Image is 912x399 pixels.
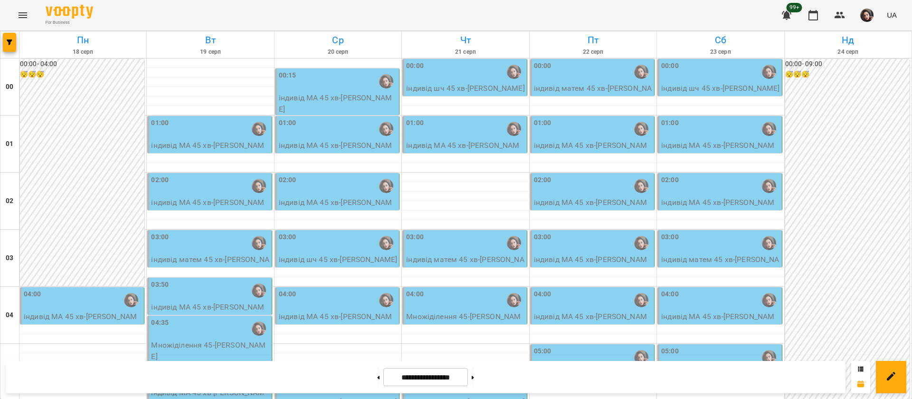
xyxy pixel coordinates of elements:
[762,122,776,136] img: Гусак Олена Армаїсівна \МА укр .рос\ШЧ укр .рос\\ https://us06web.zoom.us/j/83079612343
[151,140,269,162] p: індивід МА 45 хв - [PERSON_NAME]
[279,70,296,81] label: 00:15
[531,33,655,48] h6: Пт
[151,280,169,290] label: 03:50
[762,350,776,364] div: Гусак Олена Армаїсівна \МА укр .рос\ШЧ укр .рос\\ https://us06web.zoom.us/j/83079612343
[6,82,13,92] h6: 00
[279,289,296,300] label: 04:00
[534,140,652,162] p: індивід МА 45 хв - [PERSON_NAME]
[148,48,272,57] h6: 19 серп
[887,10,897,20] span: UA
[634,122,648,136] div: Гусак Олена Армаїсівна \МА укр .рос\ШЧ укр .рос\\ https://us06web.zoom.us/j/83079612343
[534,175,551,185] label: 02:00
[786,33,910,48] h6: Нд
[379,236,393,250] img: Гусак Олена Армаїсівна \МА укр .рос\ШЧ укр .рос\\ https://us06web.zoom.us/j/83079612343
[406,254,524,276] p: індивід матем 45 хв - [PERSON_NAME]
[151,254,269,276] p: індивід матем 45 хв - [PERSON_NAME]
[279,254,397,265] p: індивід шч 45 хв - [PERSON_NAME]
[279,118,296,128] label: 01:00
[252,122,266,136] img: Гусак Олена Армаїсівна \МА укр .рос\ШЧ укр .рос\\ https://us06web.zoom.us/j/83079612343
[151,197,269,219] p: індивід МА 45 хв - [PERSON_NAME], мама [PERSON_NAME]
[507,122,521,136] img: Гусак Олена Армаїсівна \МА укр .рос\ШЧ укр .рос\\ https://us06web.zoom.us/j/83079612343
[252,321,266,336] img: Гусак Олена Армаїсівна \МА укр .рос\ШЧ укр .рос\\ https://us06web.zoom.us/j/83079612343
[634,65,648,79] img: Гусак Олена Армаїсівна \МА укр .рос\ШЧ укр .рос\\ https://us06web.zoom.us/j/83079612343
[124,293,138,307] img: Гусак Олена Армаїсівна \МА укр .рос\ШЧ укр .рос\\ https://us06web.zoom.us/j/83079612343
[534,83,652,105] p: індивід матем 45 хв - [PERSON_NAME]
[883,6,901,24] button: UA
[661,232,679,243] label: 03:00
[534,254,652,276] p: індивід МА 45 хв - [PERSON_NAME]
[279,175,296,185] label: 02:00
[24,289,41,300] label: 04:00
[406,232,424,243] label: 03:00
[279,197,397,219] p: індивід МА 45 хв - [PERSON_NAME]
[406,83,524,94] p: індивід шч 45 хв - [PERSON_NAME]
[252,236,266,250] img: Гусак Олена Армаїсівна \МА укр .рос\ШЧ укр .рос\\ https://us06web.zoom.us/j/83079612343
[661,61,679,71] label: 00:00
[406,140,524,162] p: індивід МА 45 хв - [PERSON_NAME], мама [PERSON_NAME]
[406,118,424,128] label: 01:00
[279,140,397,162] p: індивід МА 45 хв - [PERSON_NAME], мама [PERSON_NAME]
[148,33,272,48] h6: Вт
[6,139,13,149] h6: 01
[860,9,874,22] img: 415cf204168fa55e927162f296ff3726.jpg
[406,289,424,300] label: 04:00
[507,293,521,307] img: Гусак Олена Армаїсівна \МА укр .рос\ШЧ укр .рос\\ https://us06web.zoom.us/j/83079612343
[661,175,679,185] label: 02:00
[634,179,648,193] img: Гусак Олена Армаїсівна \МА укр .рос\ШЧ укр .рос\\ https://us06web.zoom.us/j/83079612343
[534,232,551,243] label: 03:00
[406,311,524,333] p: Множіділення 45 - [PERSON_NAME]
[151,318,169,328] label: 04:35
[279,92,397,115] p: індивід МА 45 хв - [PERSON_NAME]
[762,179,776,193] img: Гусак Олена Армаїсівна \МА укр .рос\ШЧ укр .рос\\ https://us06web.zoom.us/j/83079612343
[151,302,269,324] p: індивід МА 45 хв - [PERSON_NAME]
[661,197,779,219] p: індивід МА 45 хв - [PERSON_NAME]
[658,33,782,48] h6: Сб
[403,33,527,48] h6: Чт
[252,179,266,193] img: Гусак Олена Армаїсівна \МА укр .рос\ШЧ укр .рос\\ https://us06web.zoom.us/j/83079612343
[762,293,776,307] img: Гусак Олена Армаїсівна \МА укр .рос\ШЧ укр .рос\\ https://us06web.zoom.us/j/83079612343
[785,59,910,69] h6: 00:00 - 09:00
[531,48,655,57] h6: 22 серп
[406,61,424,71] label: 00:00
[634,350,648,364] img: Гусак Олена Армаїсівна \МА укр .рос\ШЧ укр .рос\\ https://us06web.zoom.us/j/83079612343
[507,65,521,79] div: Гусак Олена Армаїсівна \МА укр .рос\ШЧ укр .рос\\ https://us06web.zoom.us/j/83079612343
[762,65,776,79] img: Гусак Олена Армаїсівна \МА укр .рос\ШЧ укр .рос\\ https://us06web.zoom.us/j/83079612343
[20,69,144,80] h6: 😴😴😴
[634,293,648,307] img: Гусак Олена Армаїсівна \МА укр .рос\ШЧ укр .рос\\ https://us06web.zoom.us/j/83079612343
[534,289,551,300] label: 04:00
[46,5,93,19] img: Voopty Logo
[276,33,400,48] h6: Ср
[379,293,393,307] img: Гусак Олена Армаїсівна \МА укр .рос\ШЧ укр .рос\\ https://us06web.zoom.us/j/83079612343
[151,340,269,362] p: Множіділення 45 - [PERSON_NAME]
[661,311,779,333] p: індивід МА 45 хв - [PERSON_NAME]
[661,140,779,162] p: індивід МА 45 хв - [PERSON_NAME]
[276,48,400,57] h6: 20 серп
[379,122,393,136] img: Гусак Олена Армаїсівна \МА укр .рос\ШЧ укр .рос\\ https://us06web.zoom.us/j/83079612343
[661,118,679,128] label: 01:00
[661,289,679,300] label: 04:00
[534,346,551,357] label: 05:00
[634,236,648,250] div: Гусак Олена Армаїсівна \МА укр .рос\ШЧ укр .рос\\ https://us06web.zoom.us/j/83079612343
[11,4,34,27] button: Menu
[534,118,551,128] label: 01:00
[151,175,169,185] label: 02:00
[379,74,393,88] img: Гусак Олена Армаїсівна \МА укр .рос\ШЧ укр .рос\\ https://us06web.zoom.us/j/83079612343
[787,3,802,12] span: 99+
[661,83,779,94] p: індивід шч 45 хв - [PERSON_NAME]
[252,283,266,298] img: Гусак Олена Армаїсівна \МА укр .рос\ШЧ укр .рос\\ https://us06web.zoom.us/j/83079612343
[534,61,551,71] label: 00:00
[24,311,142,333] p: індивід МА 45 хв - [PERSON_NAME]
[786,48,910,57] h6: 24 серп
